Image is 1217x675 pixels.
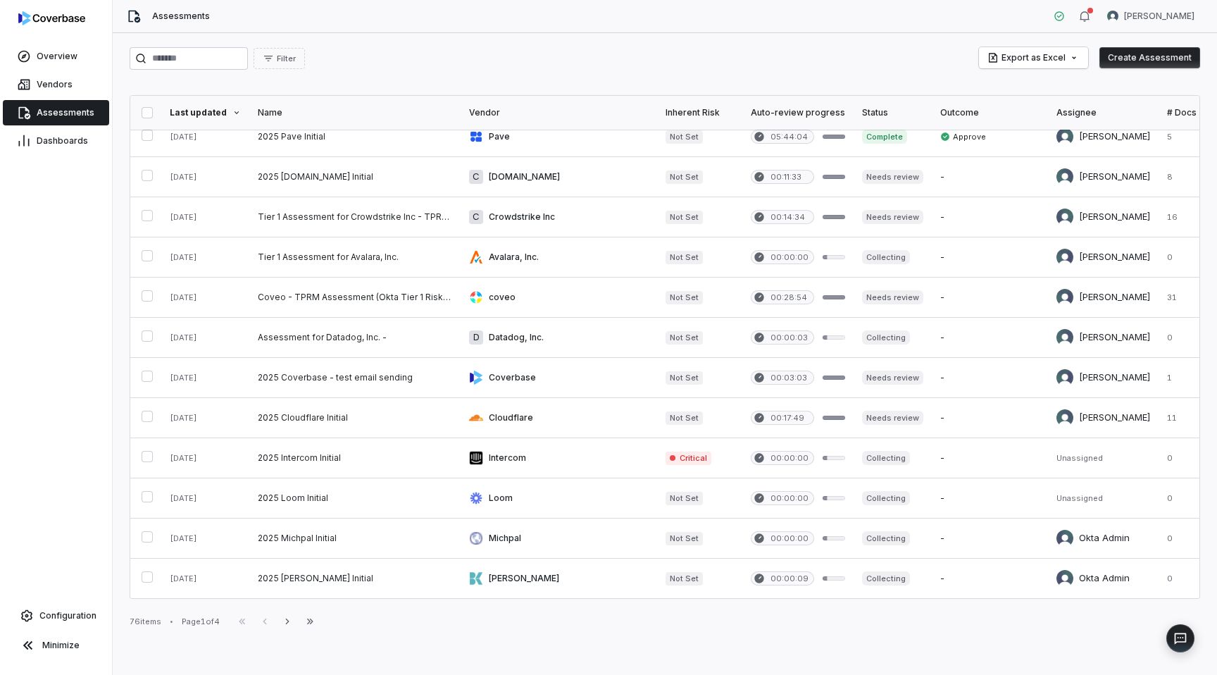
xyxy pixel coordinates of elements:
td: - [932,478,1048,519]
span: Configuration [39,610,96,621]
img: Okta Admin avatar [1056,570,1073,587]
span: Filter [277,54,296,64]
button: Sayantan Bhattacherjee avatar[PERSON_NAME] [1099,6,1203,27]
button: Export as Excel [979,47,1088,68]
span: Assessments [37,107,94,118]
img: Samuel Folarin avatar [1056,289,1073,306]
img: Sayantan Bhattacherjee avatar [1056,409,1073,426]
img: Sayantan Bhattacherjee avatar [1056,168,1073,185]
div: Auto-review progress [751,107,845,118]
div: # Docs [1167,107,1197,118]
td: - [932,358,1048,398]
div: Name [258,107,452,118]
div: Inherent Risk [666,107,734,118]
td: - [932,278,1048,318]
div: Last updated [170,107,241,118]
span: Assessments [152,11,210,22]
button: Filter [254,48,305,69]
td: - [932,157,1048,197]
a: Overview [3,44,109,69]
td: - [932,519,1048,559]
button: Minimize [6,631,106,659]
td: - [932,559,1048,599]
div: • [170,617,173,626]
td: - [932,197,1048,237]
img: Samuel Folarin avatar [1056,249,1073,266]
td: - [932,237,1048,278]
a: Vendors [3,72,109,97]
td: - [932,398,1048,438]
a: Assessments [3,100,109,125]
div: Outcome [940,107,1040,118]
img: logo-D7KZi-bG.svg [18,11,85,25]
span: Vendors [37,79,73,90]
td: - [932,438,1048,478]
img: Adeola Ajiginni avatar [1056,128,1073,145]
div: Page 1 of 4 [182,617,220,627]
span: Dashboards [37,135,88,147]
img: Sayantan Bhattacherjee avatar [1056,329,1073,346]
div: Assignee [1056,107,1150,118]
img: Samuel Folarin avatar [1056,369,1073,386]
img: Adeola Ajiginni avatar [1056,209,1073,225]
td: - [932,318,1048,358]
img: Okta Admin avatar [1056,530,1073,547]
div: 76 items [130,617,161,627]
div: Status [862,107,923,118]
span: [PERSON_NAME] [1124,11,1194,22]
button: Create Assessment [1099,47,1200,68]
span: Overview [37,51,77,62]
span: Minimize [42,640,80,651]
img: Sayantan Bhattacherjee avatar [1107,11,1118,22]
div: Vendor [469,107,649,118]
a: Dashboards [3,128,109,154]
a: Configuration [6,603,106,628]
